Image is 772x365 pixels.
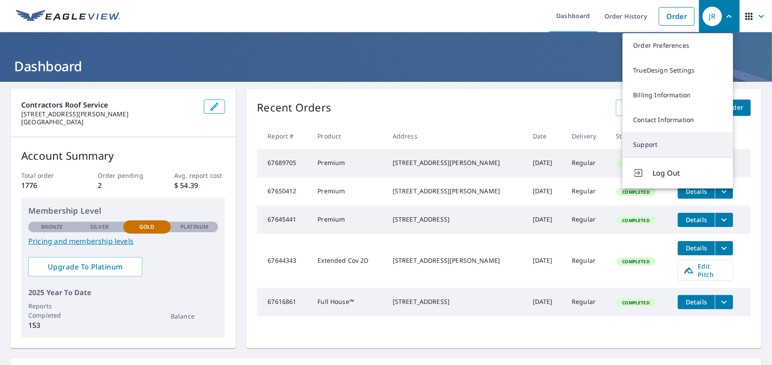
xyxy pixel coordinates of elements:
[16,10,120,23] img: EV Logo
[180,223,208,231] p: Platinum
[171,311,218,321] p: Balance
[28,205,218,217] p: Membership Level
[616,100,679,116] a: View All Orders
[28,287,218,298] p: 2025 Year To Date
[526,234,565,288] td: [DATE]
[386,123,526,149] th: Address
[174,180,225,191] p: $ 54.39
[715,213,733,227] button: filesDropdownBtn-67645441
[41,223,63,231] p: Bronze
[678,260,733,281] a: Edit Pitch
[678,241,715,255] button: detailsBtn-67644343
[139,223,154,231] p: Gold
[565,234,609,288] td: Regular
[678,295,715,309] button: detailsBtn-67616861
[310,177,385,206] td: Premium
[683,298,710,306] span: Details
[617,217,655,223] span: Completed
[174,171,225,180] p: Avg. report cost
[623,33,733,58] a: Order Preferences
[310,206,385,234] td: Premium
[715,295,733,309] button: filesDropdownBtn-67616861
[98,180,149,191] p: 2
[565,288,609,316] td: Regular
[98,171,149,180] p: Order pending
[310,234,385,288] td: Extended Cov 2D
[617,161,655,167] span: Completed
[617,300,655,306] span: Completed
[703,7,722,26] div: JR
[21,148,225,164] p: Account Summary
[526,149,565,177] td: [DATE]
[393,158,519,167] div: [STREET_ADDRESS][PERSON_NAME]
[28,320,76,330] p: 153
[21,118,197,126] p: [GEOGRAPHIC_DATA]
[623,157,733,188] button: Log Out
[715,241,733,255] button: filesDropdownBtn-67644343
[310,288,385,316] td: Full House™
[28,236,218,246] a: Pricing and membership levels
[683,215,710,224] span: Details
[90,223,109,231] p: Silver
[11,57,761,75] h1: Dashboard
[393,256,519,265] div: [STREET_ADDRESS][PERSON_NAME]
[678,213,715,227] button: detailsBtn-67645441
[21,171,72,180] p: Total order
[623,132,733,157] a: Support
[21,110,197,118] p: [STREET_ADDRESS][PERSON_NAME]
[565,149,609,177] td: Regular
[659,7,695,26] a: Order
[257,177,310,206] td: 67650412
[617,189,655,195] span: Completed
[28,257,142,277] a: Upgrade To Platinum
[526,123,565,149] th: Date
[526,206,565,234] td: [DATE]
[310,123,385,149] th: Product
[393,187,519,196] div: [STREET_ADDRESS][PERSON_NAME]
[565,206,609,234] td: Regular
[28,301,76,320] p: Reports Completed
[715,184,733,199] button: filesDropdownBtn-67650412
[623,58,733,83] a: TrueDesign Settings
[526,177,565,206] td: [DATE]
[393,297,519,306] div: [STREET_ADDRESS]
[683,244,710,252] span: Details
[526,288,565,316] td: [DATE]
[393,215,519,224] div: [STREET_ADDRESS]
[21,180,72,191] p: 1776
[21,100,197,110] p: Contractors Roof Service
[623,108,733,132] a: Contact Information
[617,258,655,265] span: Completed
[623,83,733,108] a: Billing Information
[653,168,722,178] span: Log Out
[565,123,609,149] th: Delivery
[257,123,310,149] th: Report #
[257,234,310,288] td: 67644343
[683,187,710,196] span: Details
[310,149,385,177] td: Premium
[35,262,135,272] span: Upgrade To Platinum
[609,123,671,149] th: Status
[257,149,310,177] td: 67689705
[257,288,310,316] td: 67616861
[257,100,331,116] p: Recent Orders
[684,262,727,279] span: Edit Pitch
[678,184,715,199] button: detailsBtn-67650412
[257,206,310,234] td: 67645441
[565,177,609,206] td: Regular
